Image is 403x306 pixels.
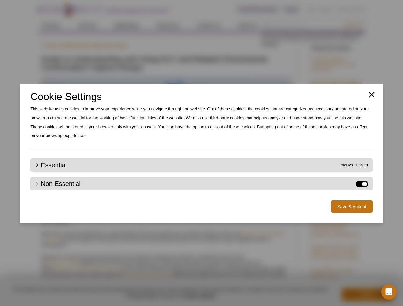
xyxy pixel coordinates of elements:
h2: Cookie Settings [30,94,373,99]
a: Non-Essential [35,181,81,186]
div: Open Intercom Messenger [381,284,397,300]
p: This website uses cookies to improve your experience while you navigate through the website. Out ... [30,105,373,140]
span: Always Enabled [340,162,368,168]
a: Essential [35,162,67,168]
button: Save & Accept [331,200,373,213]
